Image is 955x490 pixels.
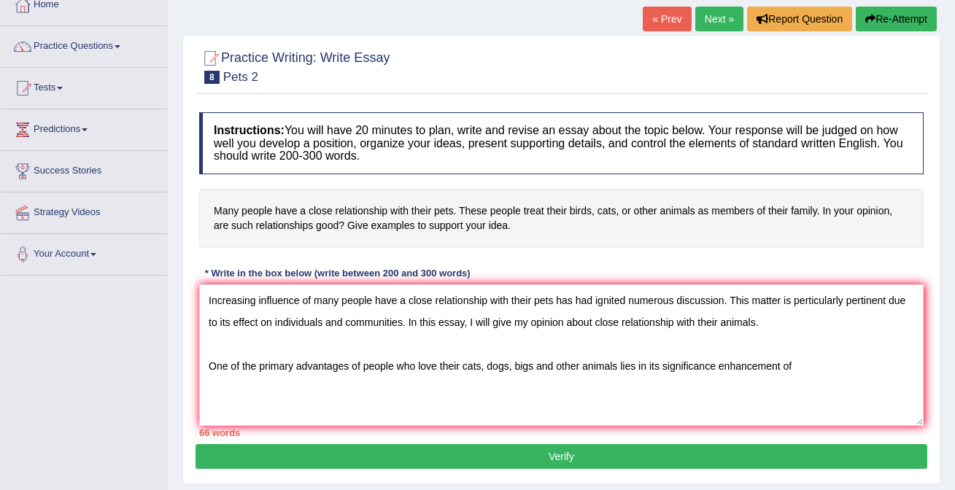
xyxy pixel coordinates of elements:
[1,26,167,63] a: Practice Questions
[747,7,852,31] button: Report Question
[223,70,258,84] small: Pets 2
[199,112,924,174] h4: You will have 20 minutes to plan, write and revise an essay about the topic below. Your response ...
[204,71,220,84] span: 8
[856,7,937,31] button: Re-Attempt
[199,189,924,248] h4: Many people have a close relationship with their pets. These people treat their birds, cats, or o...
[214,124,285,136] b: Instructions:
[1,151,167,187] a: Success Stories
[199,426,924,440] div: 66 words
[1,68,167,104] a: Tests
[695,7,743,31] a: Next »
[1,109,167,146] a: Predictions
[199,47,390,84] h2: Practice Writing: Write Essay
[199,266,476,280] div: * Write in the box below (write between 200 and 300 words)
[196,444,927,469] button: Verify
[1,234,167,271] a: Your Account
[1,192,167,229] a: Strategy Videos
[643,7,691,31] a: « Prev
